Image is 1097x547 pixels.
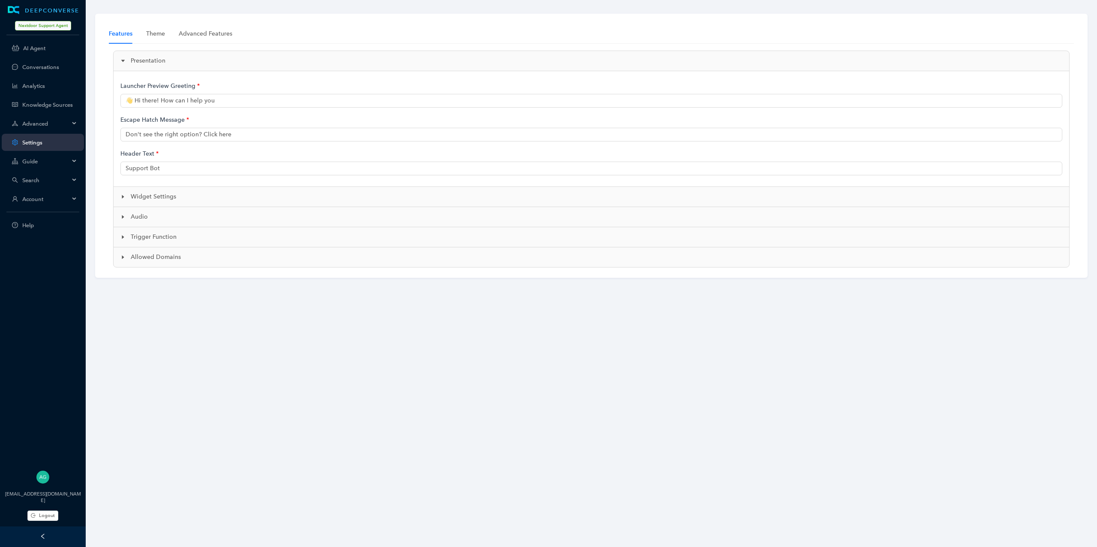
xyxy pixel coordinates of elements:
span: Advanced [22,120,69,127]
span: Search [22,177,69,183]
span: Nextdoor Support Agent [15,21,71,30]
span: Logout [39,512,55,519]
span: Account [22,196,69,202]
a: Knowledge Sources [22,102,77,108]
span: question-circle [12,222,18,228]
span: Help [22,222,77,228]
a: LogoDEEPCONVERSE [2,6,84,15]
span: search [12,177,18,183]
img: ecc8f198d490004ace6f3b334a9271bc [36,471,49,484]
a: Settings [22,139,77,146]
span: Guide [22,158,69,165]
a: AI Agent [23,45,77,51]
button: Logout [27,511,58,521]
a: Analytics [22,83,77,89]
span: logout [31,513,36,518]
a: Conversations [22,64,77,70]
span: deployment-unit [12,120,18,126]
span: user [12,196,18,202]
